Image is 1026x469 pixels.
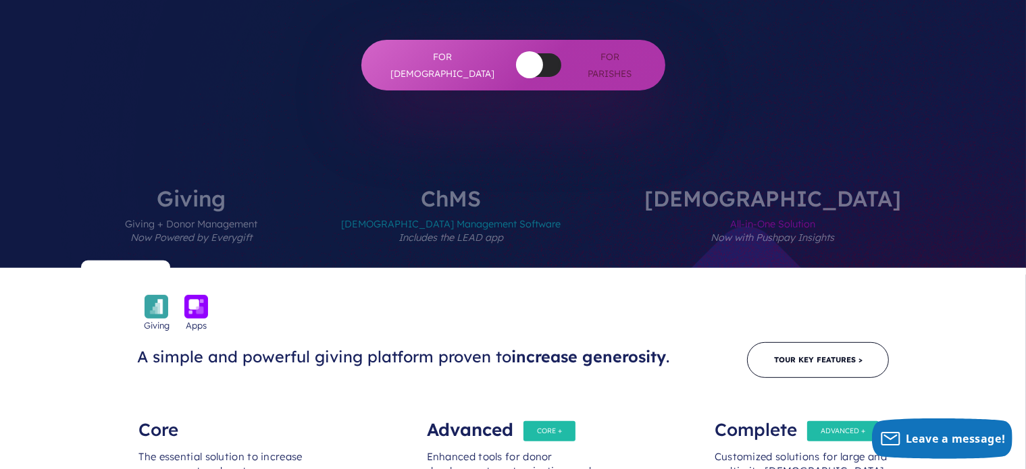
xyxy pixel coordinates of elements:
span: Giving + Donor Management [125,209,257,268]
button: Leave a message! [872,418,1012,459]
div: Core [138,410,311,437]
div: Complete [715,410,888,437]
span: [DEMOGRAPHIC_DATA] Management Software [341,209,561,268]
em: Now with Pushpay Insights [711,231,835,244]
span: Leave a message! [906,431,1006,446]
img: icon_apps-bckgrnd-600x600-1.png [184,295,208,319]
span: For [DEMOGRAPHIC_DATA] [388,49,496,82]
h3: A simple and powerful giving platform proven to . [137,347,683,367]
div: Advanced [427,410,600,437]
span: increase generosity [511,347,666,366]
span: Apps [186,319,207,332]
span: Giving [144,319,170,332]
label: Giving [84,188,298,268]
label: [DEMOGRAPHIC_DATA] [604,188,942,268]
span: For Parishes [582,49,638,82]
img: icon_giving-bckgrnd-600x600-1.png [145,295,168,319]
label: ChMS [301,188,601,268]
em: Now Powered by Everygift [130,231,252,244]
a: Tour Key Features > [747,342,889,378]
em: Includes the LEAD app [399,231,503,244]
span: All-in-One Solution [644,209,901,268]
